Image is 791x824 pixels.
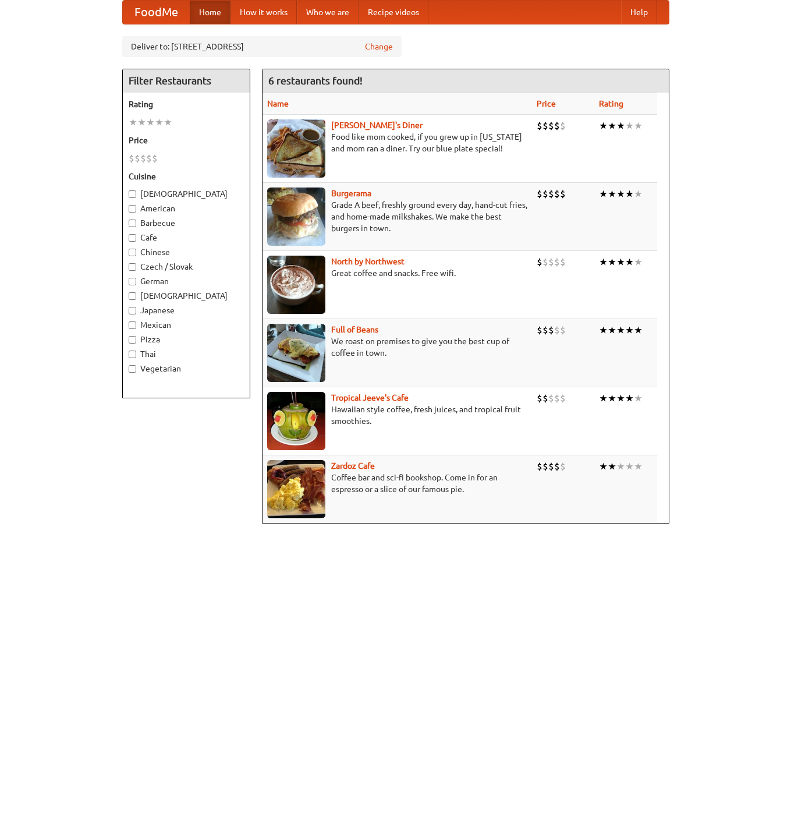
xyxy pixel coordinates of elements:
[331,393,409,402] a: Tropical Jeeve's Cafe
[599,99,623,108] a: Rating
[230,1,297,24] a: How it works
[129,336,136,344] input: Pizza
[542,392,548,405] li: $
[267,324,325,382] img: beans.jpg
[129,363,244,374] label: Vegetarian
[542,324,548,337] li: $
[537,188,542,200] li: $
[608,392,616,405] li: ★
[560,392,566,405] li: $
[164,116,172,129] li: ★
[625,119,634,132] li: ★
[134,152,140,165] li: $
[129,234,136,242] input: Cafe
[129,263,136,271] input: Czech / Slovak
[129,116,137,129] li: ★
[621,1,657,24] a: Help
[267,267,527,279] p: Great coffee and snacks. Free wifi.
[267,119,325,178] img: sallys.jpg
[634,188,643,200] li: ★
[548,119,554,132] li: $
[129,203,244,214] label: American
[129,220,136,227] input: Barbecue
[267,199,527,234] p: Grade A beef, freshly ground every day, hand-cut fries, and home-made milkshakes. We make the bes...
[129,249,136,256] input: Chinese
[129,171,244,182] h5: Cuisine
[155,116,164,129] li: ★
[267,404,527,427] p: Hawaiian style coffee, fresh juices, and tropical fruit smoothies.
[190,1,230,24] a: Home
[548,460,554,473] li: $
[608,256,616,268] li: ★
[152,152,158,165] li: $
[129,261,244,273] label: Czech / Slovak
[129,275,244,287] label: German
[146,152,152,165] li: $
[537,99,556,108] a: Price
[625,392,634,405] li: ★
[542,188,548,200] li: $
[129,307,136,314] input: Japanese
[331,325,378,334] a: Full of Beans
[267,99,289,108] a: Name
[537,324,542,337] li: $
[129,152,134,165] li: $
[625,256,634,268] li: ★
[634,119,643,132] li: ★
[608,460,616,473] li: ★
[267,256,325,314] img: north.jpg
[608,188,616,200] li: ★
[560,119,566,132] li: $
[267,392,325,450] img: jeeves.jpg
[554,256,560,268] li: $
[599,256,608,268] li: ★
[616,324,625,337] li: ★
[542,256,548,268] li: $
[129,321,136,329] input: Mexican
[548,324,554,337] li: $
[129,205,136,213] input: American
[331,461,375,471] a: Zardoz Cafe
[359,1,428,24] a: Recipe videos
[537,119,542,132] li: $
[542,119,548,132] li: $
[129,292,136,300] input: [DEMOGRAPHIC_DATA]
[599,392,608,405] li: ★
[268,75,363,86] ng-pluralize: 6 restaurants found!
[625,460,634,473] li: ★
[616,188,625,200] li: ★
[599,119,608,132] li: ★
[560,460,566,473] li: $
[129,217,244,229] label: Barbecue
[548,256,554,268] li: $
[267,460,325,518] img: zardoz.jpg
[267,472,527,495] p: Coffee bar and sci-fi bookshop. Come in for an espresso or a slice of our famous pie.
[129,348,244,360] label: Thai
[616,119,625,132] li: ★
[129,334,244,345] label: Pizza
[146,116,155,129] li: ★
[267,188,325,246] img: burgerama.jpg
[129,351,136,358] input: Thai
[554,460,560,473] li: $
[599,188,608,200] li: ★
[331,257,405,266] a: North by Northwest
[129,365,136,373] input: Vegetarian
[554,324,560,337] li: $
[331,189,371,198] a: Burgerama
[608,119,616,132] li: ★
[129,190,136,198] input: [DEMOGRAPHIC_DATA]
[616,392,625,405] li: ★
[634,256,643,268] li: ★
[122,36,402,57] div: Deliver to: [STREET_ADDRESS]
[548,188,554,200] li: $
[625,188,634,200] li: ★
[616,460,625,473] li: ★
[634,324,643,337] li: ★
[554,392,560,405] li: $
[331,121,423,130] a: [PERSON_NAME]'s Diner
